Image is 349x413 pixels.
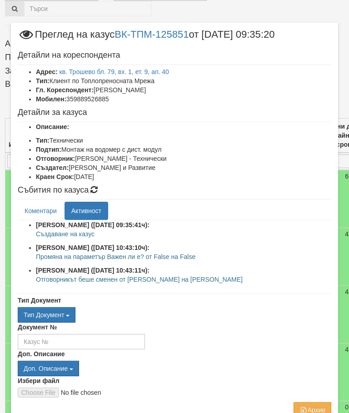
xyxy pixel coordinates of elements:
button: Тип Документ [18,307,75,323]
li: Технически [36,136,331,145]
label: Избери файл [18,376,60,385]
li: [PERSON_NAME] - Технически [36,154,331,163]
li: 359889526885 [36,95,331,104]
h4: Детайли на кореспондента [18,51,331,60]
b: Тип: [36,137,50,144]
p: Отговорникът беше сменен от [PERSON_NAME] на [PERSON_NAME] [36,275,331,284]
b: Краен Срок: [36,173,74,180]
button: Доп. Описание [18,361,79,376]
li: [PERSON_NAME] [36,85,331,95]
li: [DATE] [36,172,331,181]
h4: Събития по казуса [18,186,331,195]
div: Двоен клик, за изчистване на избраната стойност. [18,307,331,323]
p: Промяна на параметър Важен ли е? от False на False [36,252,331,261]
input: Казус № [18,334,145,349]
b: Мобилен: [36,95,66,103]
b: Подтип: [36,146,61,153]
div: Двоен клик, за изчистване на избраната стойност. [18,361,331,376]
li: [PERSON_NAME] и Развитие [36,163,331,172]
b: Отговорник: [36,155,75,162]
li: Монтаж на водомер с дист. модул [36,145,331,154]
label: Тип Документ [18,296,61,305]
b: Създател: [36,164,69,171]
strong: [PERSON_NAME] ([DATE] 09:35:41ч): [36,221,150,229]
label: Документ № [18,323,57,332]
a: Коментари [18,202,64,220]
span: Тип Документ [24,311,64,318]
span: Доп. Описание [24,365,68,372]
li: Клиент по Топлопреносната Мрежа [36,76,331,85]
a: Активност [65,202,108,220]
b: Адрес: [36,68,58,75]
strong: [PERSON_NAME] ([DATE] 10:43:10ч): [36,244,150,251]
strong: [PERSON_NAME] ([DATE] 10:43:11ч): [36,267,150,274]
b: Описание: [36,123,69,130]
label: Доп. Описание [18,349,65,358]
h4: Детайли за казуса [18,108,331,117]
a: кв. Трошево бл. 79, вх. 1, ет. 9, ап. 40 [60,68,169,75]
span: Преглед на казус от [DATE] 09:35:20 [18,30,274,46]
a: ВК-ТПМ-125851 [115,29,189,40]
b: Тип: [36,77,50,85]
p: Създаване на казус [36,229,331,239]
b: Гл. Кореспондент: [36,86,94,94]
